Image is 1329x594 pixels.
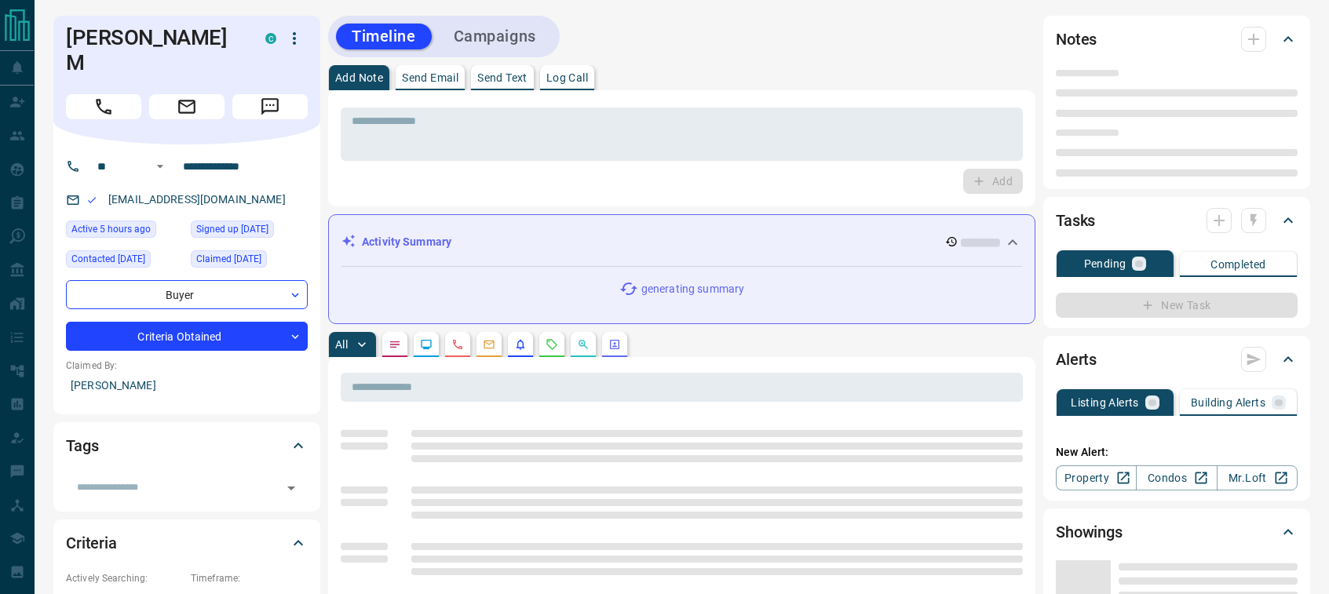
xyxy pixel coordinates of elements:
span: Claimed [DATE] [196,251,261,267]
p: Activity Summary [362,234,451,250]
span: Email [149,94,225,119]
p: [PERSON_NAME] [66,373,308,399]
p: Add Note [335,72,383,83]
button: Timeline [336,24,432,49]
div: Notes [1056,20,1298,58]
p: Log Call [546,72,588,83]
button: Campaigns [438,24,552,49]
span: Call [66,94,141,119]
button: Open [151,157,170,176]
span: Signed up [DATE] [196,221,268,237]
h2: Tags [66,433,98,458]
svg: Opportunities [577,338,590,351]
div: Activity Summary [341,228,1022,257]
svg: Requests [546,338,558,351]
p: Actively Searching: [66,571,183,585]
h2: Alerts [1056,347,1097,372]
p: Building Alerts [1191,397,1265,408]
svg: Agent Actions [608,338,621,351]
h1: [PERSON_NAME] M [66,25,242,75]
h2: Notes [1056,27,1097,52]
p: Send Email [402,72,458,83]
svg: Lead Browsing Activity [420,338,433,351]
h2: Showings [1056,519,1123,545]
p: Claimed By: [66,359,308,373]
svg: Notes [389,338,401,351]
p: Send Text [477,72,528,83]
div: Criteria Obtained [66,322,308,351]
div: Tasks [1056,202,1298,239]
div: Tags [66,427,308,465]
p: Listing Alerts [1071,397,1139,408]
a: [EMAIL_ADDRESS][DOMAIN_NAME] [108,193,286,206]
div: Showings [1056,513,1298,551]
div: Buyer [66,280,308,309]
svg: Listing Alerts [514,338,527,351]
a: Mr.Loft [1217,465,1298,490]
p: generating summary [641,281,744,297]
div: Tue Mar 01 2022 [191,250,308,272]
p: Completed [1210,259,1266,270]
p: Pending [1084,258,1126,269]
div: Alerts [1056,341,1298,378]
div: Criteria [66,524,308,562]
span: Message [232,94,308,119]
h2: Criteria [66,530,117,556]
button: Open [280,477,302,499]
p: All [335,339,348,350]
p: New Alert: [1056,444,1298,461]
div: condos.ca [265,33,276,44]
div: Sun Aug 17 2025 [66,220,183,242]
svg: Email Valid [86,195,97,206]
span: Active 5 hours ago [71,221,151,237]
span: Contacted [DATE] [71,251,145,267]
div: Mon Feb 28 2022 [191,220,308,242]
svg: Emails [483,338,495,351]
div: Wed Mar 02 2022 [66,250,183,272]
h2: Tasks [1056,208,1095,233]
a: Condos [1136,465,1217,490]
p: Timeframe: [191,571,308,585]
svg: Calls [451,338,464,351]
a: Property [1056,465,1137,490]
